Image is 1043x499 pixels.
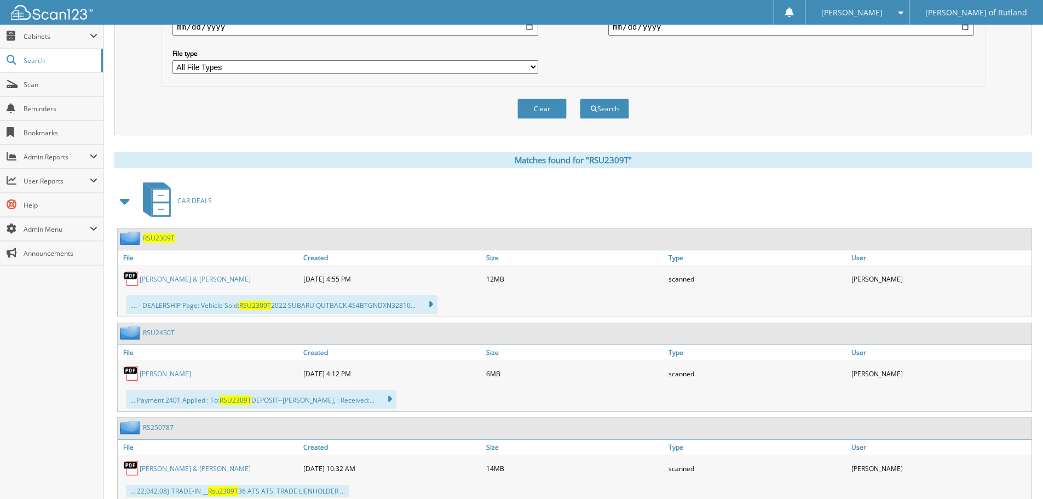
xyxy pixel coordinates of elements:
div: [PERSON_NAME] [849,457,1032,479]
img: folder2.png [120,231,143,245]
a: Size [483,250,666,265]
span: Cabinets [24,32,90,41]
a: File [118,345,301,360]
div: scanned [666,268,849,290]
a: Type [666,440,849,455]
iframe: Chat Widget [988,446,1043,499]
div: Matches found for "RSU2309T" [114,152,1032,168]
span: Bookmarks [24,128,97,137]
a: [PERSON_NAME] & [PERSON_NAME] [140,274,251,284]
span: [PERSON_NAME] of Rutland [925,9,1027,16]
span: Scan [24,80,97,89]
span: [PERSON_NAME] [821,9,883,16]
span: Announcements [24,249,97,258]
img: PDF.png [123,271,140,287]
input: start [172,18,538,36]
div: .... - DEALERSHIP Page: Vehicle Sold: 2022 SUBARU QUTBACK 4S4BTGNDXN32810... [126,295,437,314]
a: Type [666,250,849,265]
span: Rsu2309T [208,486,238,496]
input: end [608,18,974,36]
div: ... Payment 2401 Applied : To: DEPOSIT--[PERSON_NAME], : Received:... [126,390,396,409]
div: [DATE] 4:55 PM [301,268,483,290]
a: Created [301,345,483,360]
div: [PERSON_NAME] [849,363,1032,385]
span: Search [24,56,96,65]
div: 14MB [483,457,666,479]
span: User Reports [24,176,90,186]
div: [PERSON_NAME] [849,268,1032,290]
div: ... 22,042.08} TRADE-IN __ 36 ATS ATS. TRADE LIENHOLDER ... [126,485,349,497]
a: User [849,250,1032,265]
div: scanned [666,457,849,479]
span: CAR DEALS [177,196,212,205]
a: Size [483,440,666,455]
a: User [849,345,1032,360]
a: [PERSON_NAME] [140,369,191,378]
img: PDF.png [123,365,140,382]
a: RSU2309T [143,233,175,243]
a: [PERSON_NAME] & [PERSON_NAME] [140,464,251,473]
div: 12MB [483,268,666,290]
div: 6MB [483,363,666,385]
div: [DATE] 10:32 AM [301,457,483,479]
span: Help [24,200,97,210]
img: PDF.png [123,460,140,477]
a: Created [301,440,483,455]
img: scan123-logo-white.svg [11,5,93,20]
span: Reminders [24,104,97,113]
span: RSU2309T [239,301,271,310]
span: Admin Reports [24,152,90,162]
img: folder2.png [120,326,143,340]
button: Clear [517,99,567,119]
div: scanned [666,363,849,385]
a: File [118,440,301,455]
a: CAR DEALS [136,179,212,222]
div: [DATE] 4:12 PM [301,363,483,385]
label: File type [172,49,538,58]
a: Type [666,345,849,360]
a: RS250787 [143,423,174,432]
button: Search [580,99,629,119]
a: File [118,250,301,265]
span: RSU2309T [220,395,251,405]
img: folder2.png [120,421,143,434]
a: Created [301,250,483,265]
a: Size [483,345,666,360]
a: User [849,440,1032,455]
a: RSU2450T [143,328,175,337]
span: Admin Menu [24,225,90,234]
